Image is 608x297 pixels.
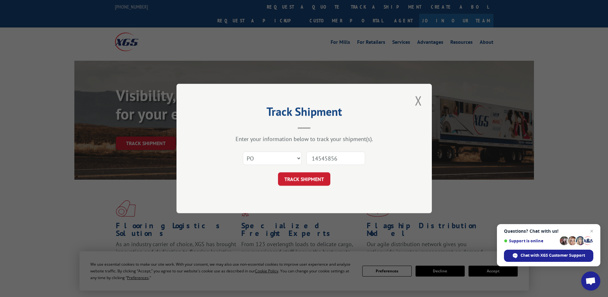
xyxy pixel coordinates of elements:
[521,253,585,258] span: Chat with XGS Customer Support
[581,271,600,291] a: Open chat
[306,152,365,165] input: Number(s)
[504,229,593,234] span: Questions? Chat with us!
[278,172,330,186] button: TRACK SHIPMENT
[504,250,593,262] span: Chat with XGS Customer Support
[208,135,400,143] div: Enter your information below to track your shipment(s).
[504,238,558,243] span: Support is online
[413,92,424,109] button: Close modal
[208,107,400,119] h2: Track Shipment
